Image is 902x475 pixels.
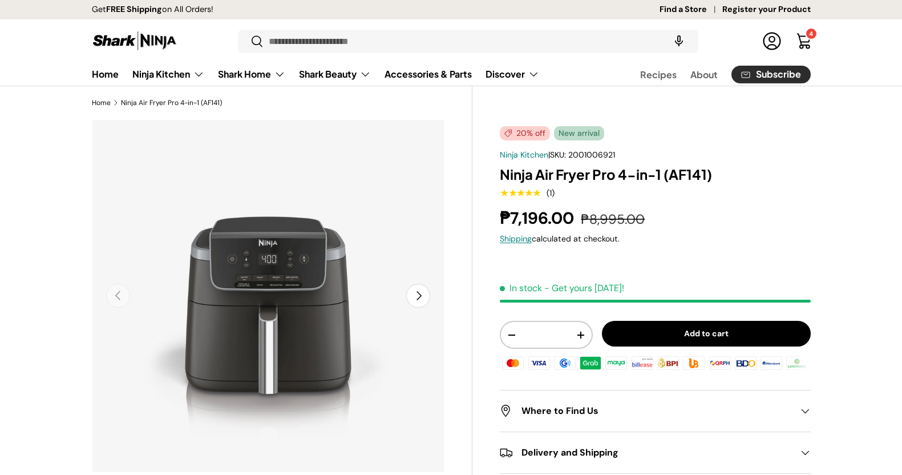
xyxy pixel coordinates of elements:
[809,30,813,38] span: 4
[707,355,732,372] img: qrph
[218,63,285,86] a: Shark Home
[500,234,532,244] a: Shipping
[581,211,645,228] s: ₱8,995.00
[526,355,551,372] img: visa
[759,355,784,372] img: metrobank
[690,63,718,86] a: About
[92,3,213,16] p: Get on All Orders!
[92,63,539,86] nav: Primary
[92,63,119,85] a: Home
[132,63,204,86] a: Ninja Kitchen
[733,355,758,372] img: bdo
[500,207,577,229] strong: ₱7,196.00
[92,98,473,108] nav: Breadcrumbs
[500,432,810,473] summary: Delivery and Shipping
[385,63,472,85] a: Accessories & Parts
[500,355,525,372] img: master
[784,355,810,372] img: landbank
[299,63,371,86] a: Shark Beauty
[656,355,681,372] img: bpi
[500,166,810,183] h1: Ninja Air Fryer Pro 4-in-1 (AF141)
[661,29,697,54] speech-search-button: Search by voice
[550,150,566,160] span: SKU:
[547,189,555,198] div: (1)
[500,404,792,418] h2: Where to Find Us
[500,233,810,245] div: calculated at checkout.
[292,63,378,86] summary: Shark Beauty
[568,150,615,160] span: 2001006921
[106,4,162,14] strong: FREE Shipping
[544,282,624,294] p: - Get yours [DATE]!
[500,188,540,198] div: 5.0 out of 5.0 stars
[121,99,222,106] a: Ninja Air Fryer Pro 4-in-1 (AF141)
[602,321,811,347] button: Add to cart
[92,99,111,106] a: Home
[500,126,550,140] span: 20% off
[552,355,577,372] img: gcash
[500,150,548,160] a: Ninja Kitchen
[92,30,177,52] img: Shark Ninja Philippines
[500,446,792,460] h2: Delivery and Shipping
[660,3,722,16] a: Find a Store
[548,150,615,160] span: |
[554,126,604,140] span: New arrival
[604,355,629,372] img: maya
[630,355,655,372] img: billease
[578,355,603,372] img: grabpay
[681,355,706,372] img: ubp
[500,187,540,199] span: ★★★★★
[500,282,542,294] span: In stock
[211,63,292,86] summary: Shark Home
[731,66,811,83] a: Subscribe
[722,3,811,16] a: Register your Product
[640,63,677,86] a: Recipes
[613,63,811,86] nav: Secondary
[756,70,801,79] span: Subscribe
[486,63,539,86] a: Discover
[479,63,546,86] summary: Discover
[500,391,810,432] summary: Where to Find Us
[126,63,211,86] summary: Ninja Kitchen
